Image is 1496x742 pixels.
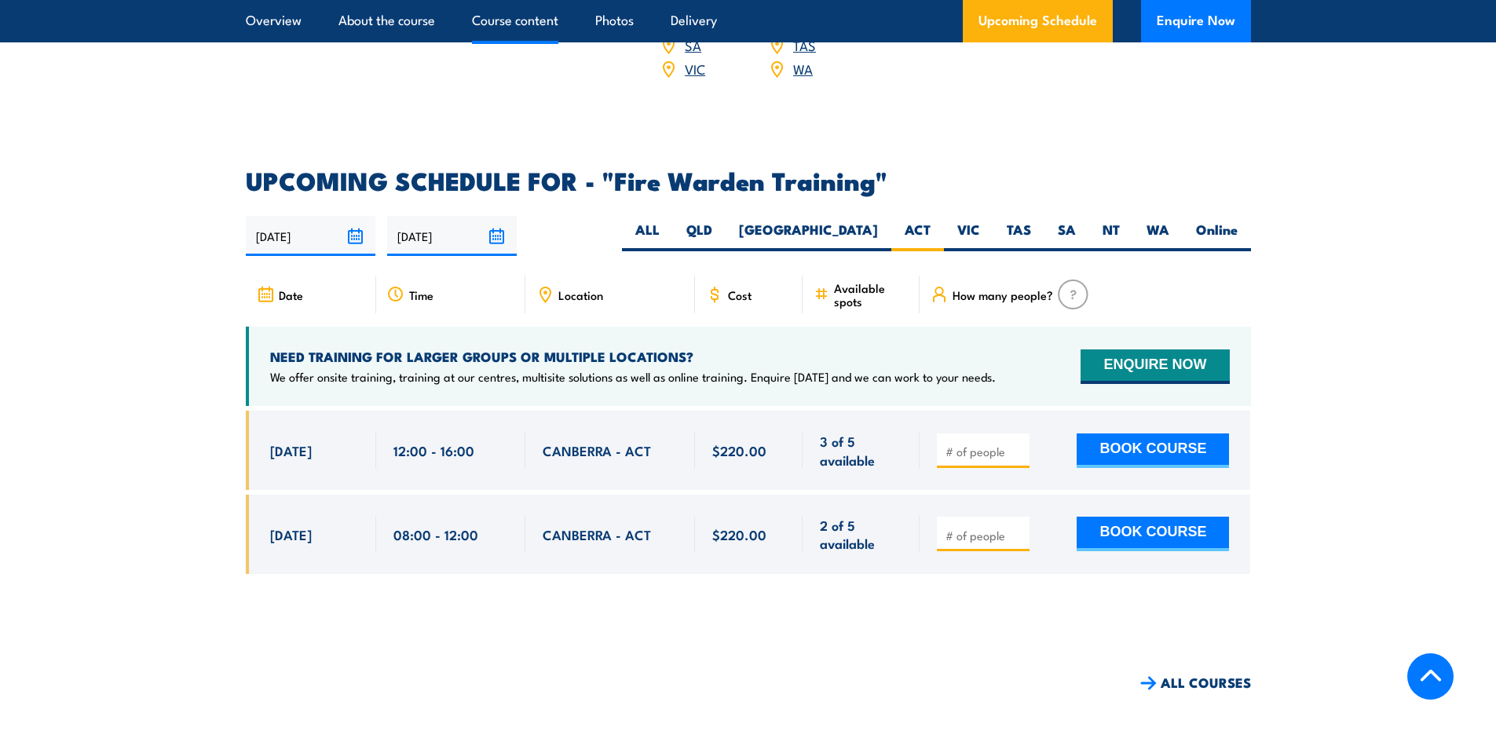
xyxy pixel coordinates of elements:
h2: UPCOMING SCHEDULE FOR - "Fire Warden Training" [246,169,1251,191]
span: Location [558,288,603,302]
span: 2 of 5 available [820,516,902,553]
label: ALL [622,221,673,251]
a: WA [793,59,813,78]
label: QLD [673,221,726,251]
span: 3 of 5 available [820,432,902,469]
input: From date [246,216,375,256]
span: Cost [728,288,752,302]
label: [GEOGRAPHIC_DATA] [726,221,891,251]
label: WA [1133,221,1183,251]
h4: NEED TRAINING FOR LARGER GROUPS OR MULTIPLE LOCATIONS? [270,348,996,365]
span: [DATE] [270,525,312,543]
span: [DATE] [270,441,312,459]
span: Available spots [834,281,909,308]
a: ALL COURSES [1140,674,1251,692]
a: SA [685,35,701,54]
input: # of people [946,528,1024,543]
span: How many people? [953,288,1053,302]
span: Date [279,288,303,302]
input: # of people [946,444,1024,459]
input: To date [387,216,517,256]
label: VIC [944,221,993,251]
label: TAS [993,221,1044,251]
a: VIC [685,59,705,78]
label: ACT [891,221,944,251]
span: $220.00 [712,525,766,543]
label: Online [1183,221,1251,251]
span: CANBERRA - ACT [543,441,651,459]
span: 12:00 - 16:00 [393,441,474,459]
span: Time [409,288,433,302]
label: NT [1089,221,1133,251]
a: TAS [793,35,816,54]
p: We offer onsite training, training at our centres, multisite solutions as well as online training... [270,369,996,385]
button: BOOK COURSE [1077,517,1229,551]
label: SA [1044,221,1089,251]
span: CANBERRA - ACT [543,525,651,543]
button: BOOK COURSE [1077,433,1229,468]
span: $220.00 [712,441,766,459]
button: ENQUIRE NOW [1081,349,1229,384]
span: 08:00 - 12:00 [393,525,478,543]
